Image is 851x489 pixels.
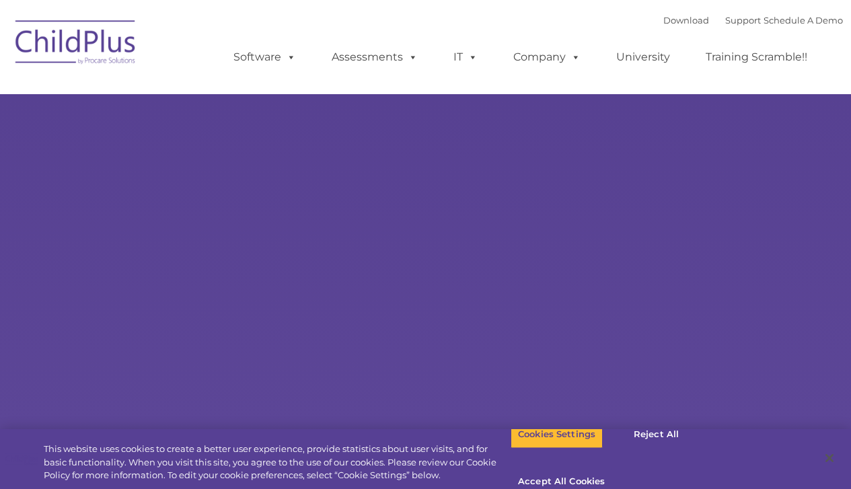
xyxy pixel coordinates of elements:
[663,15,709,26] a: Download
[500,44,594,71] a: Company
[725,15,761,26] a: Support
[9,11,143,78] img: ChildPlus by Procare Solutions
[815,443,844,473] button: Close
[318,44,431,71] a: Assessments
[603,44,683,71] a: University
[764,15,843,26] a: Schedule A Demo
[511,420,603,449] button: Cookies Settings
[614,420,698,449] button: Reject All
[220,44,309,71] a: Software
[440,44,491,71] a: IT
[692,44,821,71] a: Training Scramble!!
[663,15,843,26] font: |
[44,443,511,482] div: This website uses cookies to create a better user experience, provide statistics about user visit...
